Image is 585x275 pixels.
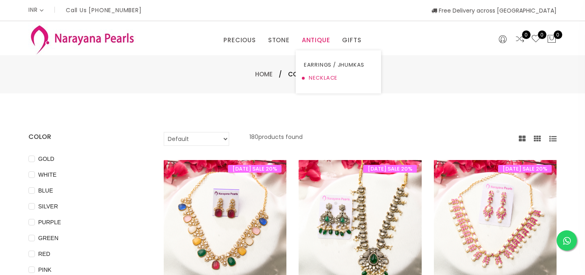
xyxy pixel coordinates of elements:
button: 0 [547,34,557,45]
a: GIFTS [342,34,361,46]
span: 0 [538,30,546,39]
span: 0 [554,30,562,39]
a: 0 [515,34,525,45]
span: [DATE] SALE 20% [228,165,282,173]
span: GOLD [35,154,58,163]
span: WHITE [35,170,60,179]
span: PINK [35,265,55,274]
p: 180 products found [249,132,303,146]
span: RED [35,249,54,258]
span: GREEN [35,234,62,243]
a: PRECIOUS [223,34,256,46]
span: / [279,69,282,79]
a: EARRINGS / JHUMKAS [304,58,373,71]
a: ANTIQUE [302,34,330,46]
a: NECKLACE [304,71,373,84]
span: BLUE [35,186,56,195]
a: STONE [268,34,290,46]
span: 0 [522,30,531,39]
span: SILVER [35,202,61,211]
a: Home [255,70,273,78]
span: [DATE] SALE 20% [498,165,552,173]
span: [DATE] SALE 20% [363,165,417,173]
span: Free Delivery across [GEOGRAPHIC_DATA] [431,6,557,15]
a: 0 [531,34,541,45]
p: Call Us [PHONE_NUMBER] [66,7,142,13]
span: Collections [288,69,330,79]
h4: COLOR [28,132,139,142]
span: PURPLE [35,218,64,227]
